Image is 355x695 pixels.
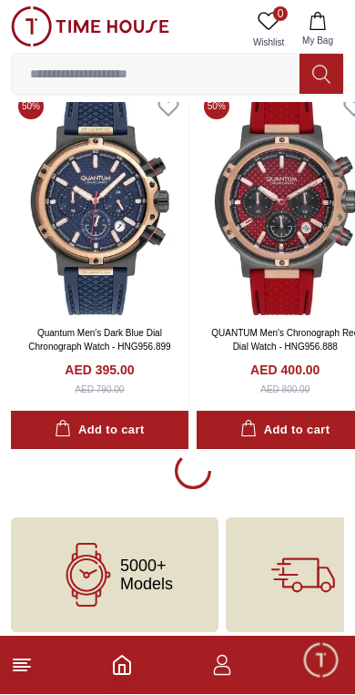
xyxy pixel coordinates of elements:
[65,362,134,380] h4: AED 395.00
[55,421,144,442] div: Add to cart
[120,557,173,594] span: 5000+ Models
[28,329,170,353] a: Quantum Men's Dark Blue Dial Chronograph Watch - HNG956.899
[260,383,309,397] div: AED 800.00
[240,421,330,442] div: Add to cart
[291,7,344,54] button: My Bag
[301,641,341,681] div: Chat Widget
[111,655,133,677] a: Home
[204,95,229,120] span: 50 %
[11,87,188,316] img: Quantum Men's Dark Blue Dial Chronograph Watch - HNG956.899
[246,7,291,54] a: 0Wishlist
[11,7,169,47] img: ...
[295,35,340,48] span: My Bag
[250,362,319,380] h4: AED 400.00
[273,7,288,22] span: 0
[246,36,291,50] span: Wishlist
[11,412,188,451] button: Add to cart
[75,383,124,397] div: AED 790.00
[18,95,44,120] span: 50 %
